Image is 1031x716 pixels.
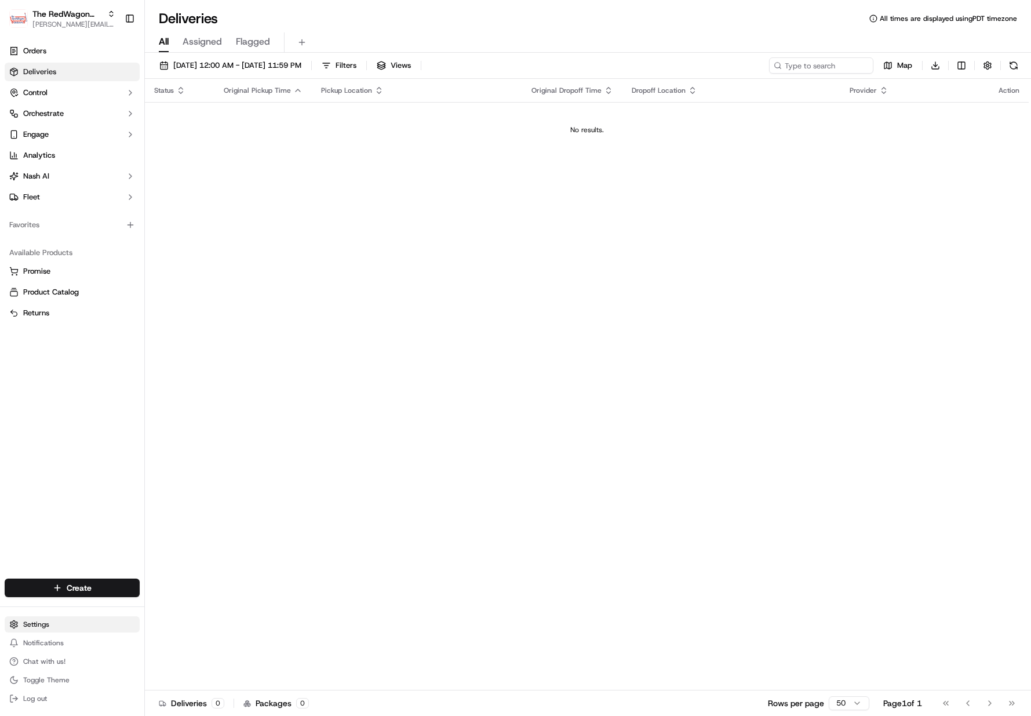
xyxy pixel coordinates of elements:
[154,57,307,74] button: [DATE] 12:00 AM - [DATE] 11:59 PM
[23,88,48,98] span: Control
[5,283,140,301] button: Product Catalog
[224,86,291,95] span: Original Pickup Time
[5,616,140,633] button: Settings
[321,86,372,95] span: Pickup Location
[23,67,56,77] span: Deliveries
[23,287,79,297] span: Product Catalog
[30,75,209,87] input: Got a question? Start typing here...
[23,266,50,277] span: Promise
[23,675,70,685] span: Toggle Theme
[5,146,140,165] a: Analytics
[999,86,1019,95] div: Action
[5,304,140,322] button: Returns
[39,111,190,122] div: Start new chat
[12,169,21,179] div: 📗
[5,104,140,123] button: Orchestrate
[23,150,55,161] span: Analytics
[236,35,270,49] span: Flagged
[173,60,301,71] span: [DATE] 12:00 AM - [DATE] 11:59 PM
[110,168,186,180] span: API Documentation
[98,169,107,179] div: 💻
[316,57,362,74] button: Filters
[883,697,922,709] div: Page 1 of 1
[183,35,222,49] span: Assigned
[5,83,140,102] button: Control
[391,60,411,71] span: Views
[5,42,140,60] a: Orders
[5,653,140,670] button: Chat with us!
[768,697,824,709] p: Rows per page
[880,14,1017,23] span: All times are displayed using PDT timezone
[5,216,140,234] div: Favorites
[336,60,356,71] span: Filters
[115,197,140,205] span: Pylon
[5,125,140,144] button: Engage
[296,698,309,708] div: 0
[1006,57,1022,74] button: Refresh
[93,163,191,184] a: 💻API Documentation
[12,12,35,35] img: Nash
[5,635,140,651] button: Notifications
[23,620,49,629] span: Settings
[632,86,686,95] span: Dropoff Location
[23,638,64,648] span: Notifications
[9,9,28,28] img: The RedWagon Delivers
[12,46,211,65] p: Welcome 👋
[23,168,89,180] span: Knowledge Base
[769,57,873,74] input: Type to search
[531,86,602,95] span: Original Dropoff Time
[23,108,64,119] span: Orchestrate
[23,308,49,318] span: Returns
[5,672,140,688] button: Toggle Theme
[32,8,103,20] button: The RedWagon Delivers
[897,60,912,71] span: Map
[159,9,218,28] h1: Deliveries
[9,308,135,318] a: Returns
[5,167,140,186] button: Nash AI
[5,690,140,707] button: Log out
[67,582,92,594] span: Create
[39,122,147,132] div: We're available if you need us!
[5,63,140,81] a: Deliveries
[5,243,140,262] div: Available Products
[371,57,416,74] button: Views
[5,5,120,32] button: The RedWagon DeliversThe RedWagon Delivers[PERSON_NAME][EMAIL_ADDRESS][DOMAIN_NAME]
[9,266,135,277] a: Promise
[23,46,46,56] span: Orders
[5,579,140,597] button: Create
[212,698,224,708] div: 0
[159,35,169,49] span: All
[12,111,32,132] img: 1736555255976-a54dd68f-1ca7-489b-9aae-adbdc363a1c4
[7,163,93,184] a: 📗Knowledge Base
[9,287,135,297] a: Product Catalog
[850,86,877,95] span: Provider
[150,125,1024,135] div: No results.
[5,262,140,281] button: Promise
[23,192,40,202] span: Fleet
[23,657,65,666] span: Chat with us!
[878,57,917,74] button: Map
[23,129,49,140] span: Engage
[5,188,140,206] button: Fleet
[23,694,47,703] span: Log out
[243,697,309,709] div: Packages
[82,196,140,205] a: Powered byPylon
[32,20,115,29] button: [PERSON_NAME][EMAIL_ADDRESS][DOMAIN_NAME]
[197,114,211,128] button: Start new chat
[23,171,49,181] span: Nash AI
[154,86,174,95] span: Status
[159,697,224,709] div: Deliveries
